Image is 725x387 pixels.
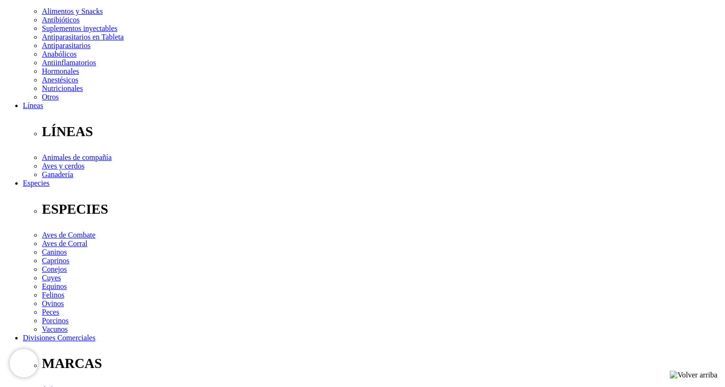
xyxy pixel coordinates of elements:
[42,59,96,67] a: Antiinflamatorios
[670,371,717,379] img: Volver arriba
[42,265,67,273] a: Conejos
[42,257,70,265] a: Caprinos
[42,170,73,179] a: Ganadería
[42,93,59,101] a: Otros
[42,356,721,371] p: MARCAS
[23,334,95,342] a: Divisiones Comerciales
[42,274,61,282] a: Cuyes
[42,308,59,316] a: Peces
[42,16,79,24] a: Antibióticos
[42,325,68,333] a: Vacunos
[23,179,50,187] a: Especies
[23,101,43,109] a: Líneas
[42,33,124,41] a: Antiparasitarios en Tableta
[10,349,38,377] iframe: Brevo live chat
[42,248,67,256] a: Caninos
[42,299,64,308] a: Ovinos
[42,24,118,32] a: Suplementos inyectables
[42,76,78,84] a: Anestésicos
[42,239,88,248] a: Aves de Corral
[42,50,77,58] a: Anabólicos
[42,84,83,92] a: Nutricionales
[42,282,67,290] a: Equinos
[42,124,721,139] p: LÍNEAS
[42,153,112,161] a: Animales de compañía
[42,41,90,50] a: Antiparasitarios
[42,67,79,75] a: Hormonales
[42,231,96,239] a: Aves de Combate
[42,201,721,217] p: ESPECIES
[42,317,69,325] a: Porcinos
[42,162,84,170] a: Aves y cerdos
[42,291,64,299] a: Felinos
[42,7,103,15] a: Alimentos y Snacks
